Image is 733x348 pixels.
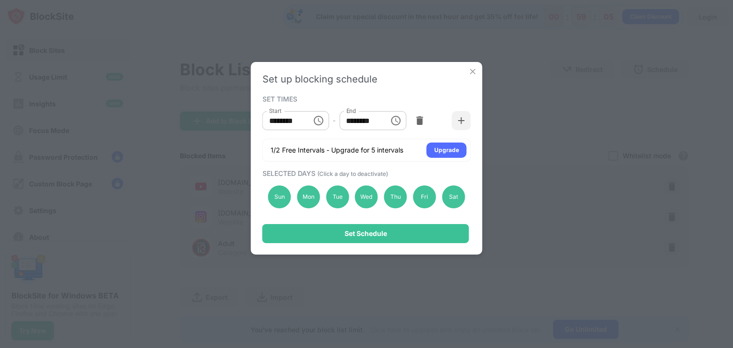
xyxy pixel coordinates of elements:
div: SET TIMES [262,95,469,102]
div: Sun [268,185,291,208]
label: Start [269,107,282,115]
span: (Click a day to deactivate) [317,170,388,177]
div: Tue [326,185,349,208]
div: Upgrade [434,145,459,155]
div: - [333,115,335,126]
div: Set up blocking schedule [262,73,471,85]
div: Sat [442,185,465,208]
div: Mon [297,185,320,208]
div: Wed [355,185,378,208]
div: SELECTED DAYS [262,169,469,177]
div: Fri [413,185,436,208]
div: Set Schedule [345,230,387,237]
label: End [346,107,356,115]
button: Choose time, selected time is 1:00 PM [386,111,405,130]
button: Choose time, selected time is 10:00 AM [309,111,328,130]
div: Thu [384,185,407,208]
div: 1/2 Free Intervals - Upgrade for 5 intervals [271,145,403,155]
img: x-button.svg [468,67,478,76]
